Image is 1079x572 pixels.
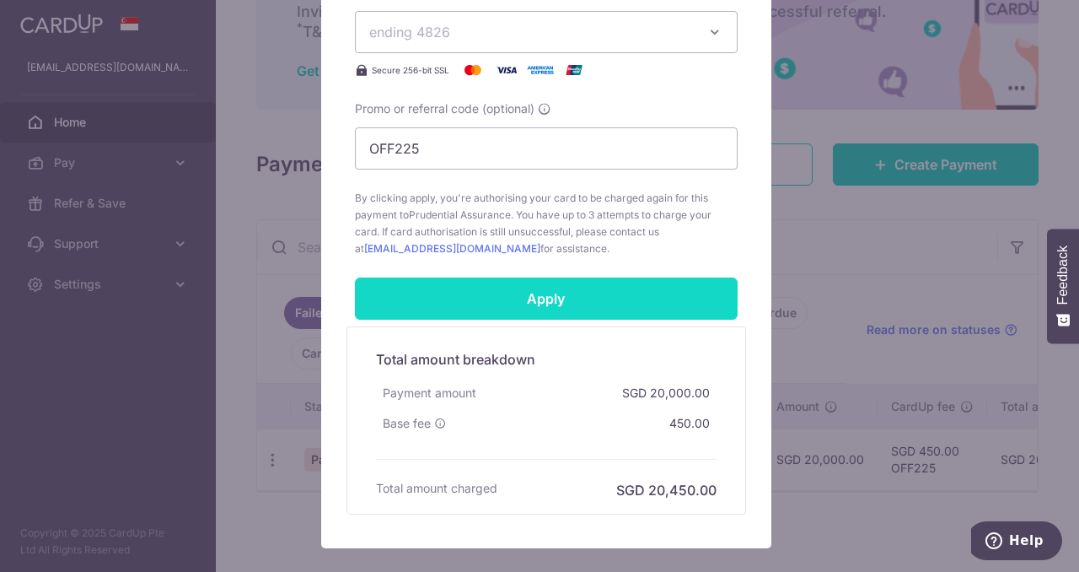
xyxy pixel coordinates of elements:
span: By clicking apply, you're authorising your card to be charged again for this payment to . You hav... [355,190,738,257]
button: ending 4826 [355,11,738,53]
img: Visa [490,60,523,80]
a: [EMAIL_ADDRESS][DOMAIN_NAME] [364,242,540,255]
div: SGD 20,000.00 [615,378,717,408]
h6: Total amount charged [376,480,497,497]
span: Feedback [1055,246,1071,305]
img: UnionPay [557,60,591,80]
img: Mastercard [456,60,490,80]
button: Feedback - Show survey [1047,229,1079,343]
div: 450.00 [663,408,717,439]
span: ending 4826 [369,24,450,40]
span: Base fee [383,415,431,432]
span: Promo or referral code (optional) [355,100,534,117]
div: Payment amount [376,378,483,408]
iframe: Opens a widget where you can find more information [971,521,1062,564]
input: Apply [355,278,738,320]
img: American Express [523,60,557,80]
h5: Total amount breakdown [376,349,717,370]
span: Secure 256-bit SSL [372,63,449,77]
h6: SGD 20,450.00 [616,480,717,500]
span: Prudential Assurance [409,208,511,221]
